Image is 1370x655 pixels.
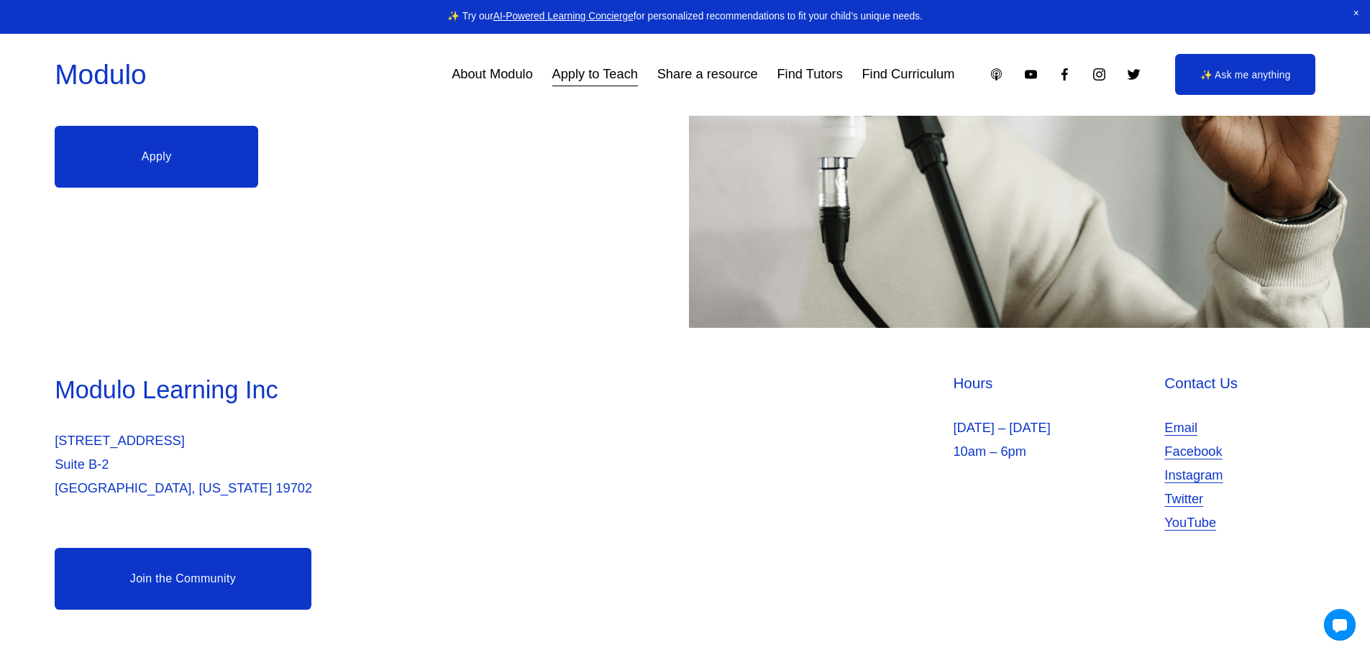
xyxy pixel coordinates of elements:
[1057,67,1072,82] a: Facebook
[552,61,638,88] a: Apply to Teach
[55,59,146,90] a: Modulo
[1126,67,1141,82] a: Twitter
[55,126,258,188] a: Apply
[657,61,758,88] a: Share a resource
[55,373,681,406] h3: Modulo Learning Inc
[55,548,311,610] a: Join the Community
[777,61,842,88] a: Find Tutors
[953,373,1156,394] h4: Hours
[862,61,954,88] a: Find Curriculum
[1164,440,1222,464] a: Facebook
[1164,511,1216,535] a: YouTube
[1164,487,1203,511] a: Twitter
[1023,67,1038,82] a: YouTube
[1164,416,1197,440] a: Email
[452,61,533,88] a: About Modulo
[493,11,634,22] a: AI-Powered Learning Concierge
[1175,54,1315,95] a: ✨ Ask me anything
[989,67,1004,82] a: Apple Podcasts
[1164,373,1315,394] h4: Contact Us
[1092,67,1107,82] a: Instagram
[953,416,1156,464] p: [DATE] – [DATE] 10am – 6pm
[1164,464,1223,487] a: Instagram
[55,429,681,500] p: [STREET_ADDRESS] Suite B-2 [GEOGRAPHIC_DATA], [US_STATE] 19702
